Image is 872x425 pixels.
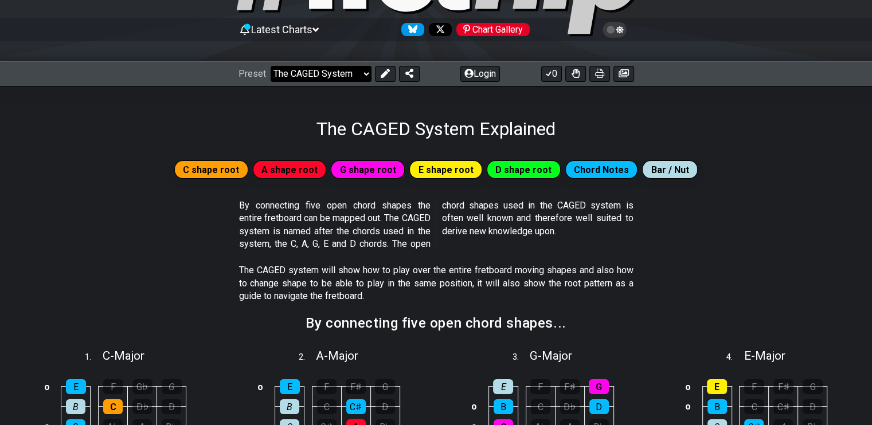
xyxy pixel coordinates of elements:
[530,379,550,394] div: F
[531,399,550,414] div: C
[317,399,337,414] div: C
[280,399,299,414] div: B
[608,25,621,35] span: Toggle light / dark theme
[306,317,566,329] h2: By connecting five open chord shapes...
[375,379,395,394] div: G
[460,66,500,82] button: Login
[103,399,123,414] div: C
[651,162,689,178] span: Bar / Nut
[271,66,372,82] select: Preset
[773,379,793,394] div: F♯
[803,379,823,394] div: G
[340,162,396,178] span: G shape root
[512,351,529,364] span: 3 .
[467,396,481,416] td: o
[397,23,424,36] a: Follow #fretflip at Bluesky
[681,396,695,416] td: o
[299,351,316,364] span: 2 .
[613,66,634,82] button: Create image
[280,379,300,394] div: E
[565,66,586,82] button: Toggle Dexterity for all fretkits
[239,264,634,302] p: The CAGED system will show how to play over the entire fretboard moving shapes and also how to ch...
[726,351,744,364] span: 4 .
[251,23,312,36] span: Latest Charts
[162,379,182,394] div: G
[681,377,695,397] td: o
[773,399,793,414] div: C♯
[132,399,152,414] div: D♭
[452,23,530,36] a: #fretflip at Pinterest
[589,66,610,82] button: Print
[589,379,609,394] div: G
[66,379,86,394] div: E
[541,66,562,82] button: 0
[560,379,580,394] div: F♯
[346,399,366,414] div: C♯
[346,379,366,394] div: F♯
[803,399,822,414] div: D
[132,379,152,394] div: G♭
[253,377,267,397] td: o
[419,162,474,178] span: E shape root
[574,162,629,178] span: Chord Notes
[589,399,609,414] div: D
[316,118,556,140] h1: The CAGED System Explained
[456,23,530,36] div: Chart Gallery
[744,399,764,414] div: C
[239,199,634,251] p: By connecting five open chord shapes the entire fretboard can be mapped out. The CAGED system is ...
[493,379,513,394] div: E
[316,379,337,394] div: F
[103,379,123,394] div: F
[162,399,181,414] div: D
[744,379,764,394] div: F
[375,66,396,82] button: Edit Preset
[316,349,358,363] span: A - Major
[744,349,785,363] span: E - Major
[66,399,85,414] div: B
[707,399,727,414] div: B
[238,68,266,79] span: Preset
[424,23,452,36] a: Follow #fretflip at X
[183,162,239,178] span: C shape root
[399,66,420,82] button: Share Preset
[530,349,572,363] span: G - Major
[85,351,102,364] span: 1 .
[494,399,513,414] div: B
[495,162,552,178] span: D shape root
[560,399,580,414] div: D♭
[261,162,318,178] span: A shape root
[40,377,54,397] td: o
[707,379,727,394] div: E
[103,349,144,363] span: C - Major
[376,399,395,414] div: D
